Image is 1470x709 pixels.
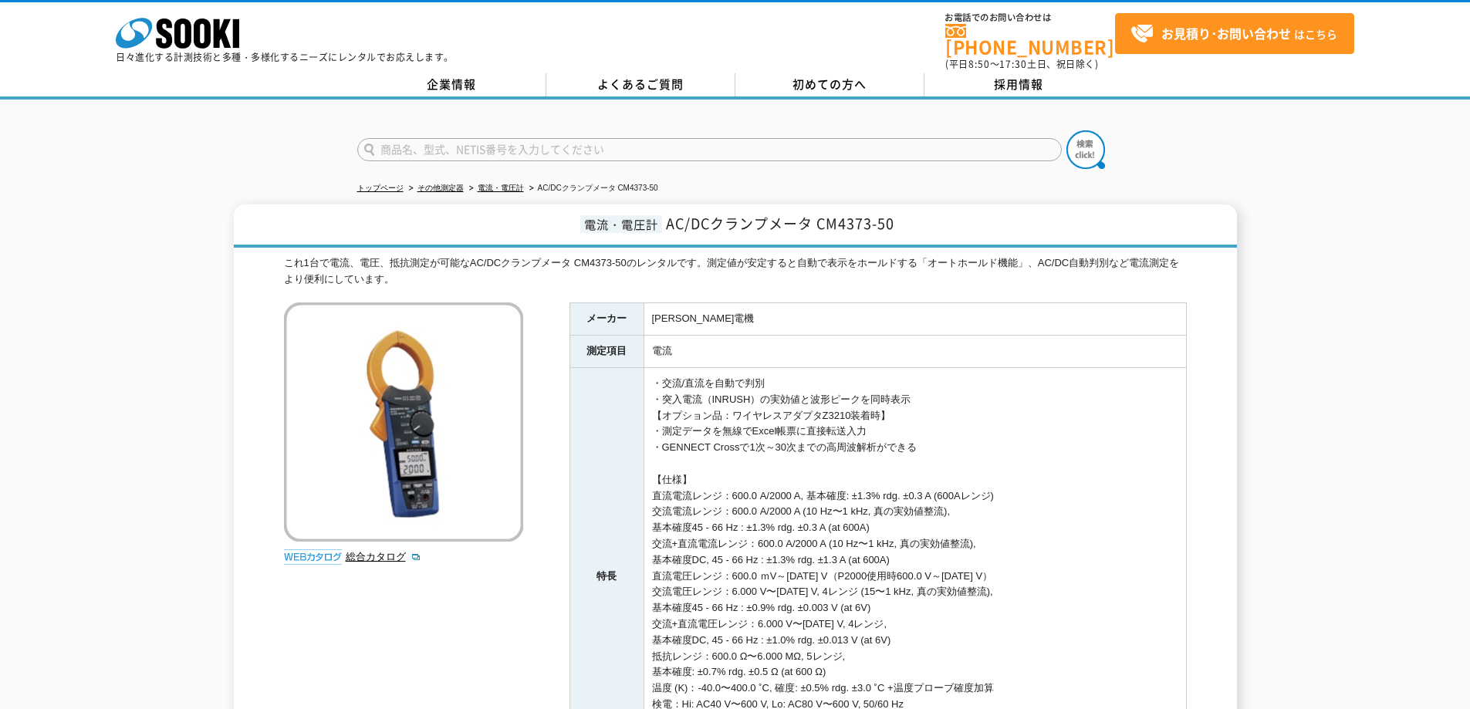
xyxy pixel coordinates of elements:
[945,57,1098,71] span: (平日 ～ 土日、祝日除く)
[357,73,546,96] a: 企業情報
[526,181,658,197] li: AC/DCクランプメータ CM4373-50
[478,184,524,192] a: 電流・電圧計
[417,184,464,192] a: その他測定器
[968,57,990,71] span: 8:50
[1161,24,1291,42] strong: お見積り･お問い合わせ
[924,73,1113,96] a: 採用情報
[357,138,1062,161] input: 商品名、型式、NETIS番号を入力してください
[999,57,1027,71] span: 17:30
[644,336,1186,368] td: 電流
[1115,13,1354,54] a: お見積り･お問い合わせはこちら
[1130,22,1337,46] span: はこちら
[644,303,1186,336] td: [PERSON_NAME]電機
[792,76,867,93] span: 初めての方へ
[1066,130,1105,169] img: btn_search.png
[735,73,924,96] a: 初めての方へ
[546,73,735,96] a: よくあるご質問
[284,255,1187,288] div: これ1台で電流、電圧、抵抗測定が可能なAC/DCクランプメータ CM4373-50のレンタルです。測定値が安定すると自動で表示をホールドする「オートホールド機能」、AC/DC自動判別など電流測定...
[116,52,454,62] p: 日々進化する計測技術と多種・多様化するニーズにレンタルでお応えします。
[569,336,644,368] th: 測定項目
[666,213,894,234] span: AC/DCクランプメータ CM4373-50
[284,549,342,565] img: webカタログ
[580,215,662,233] span: 電流・電圧計
[569,303,644,336] th: メーカー
[945,13,1115,22] span: お電話でのお問い合わせは
[357,184,404,192] a: トップページ
[945,24,1115,56] a: [PHONE_NUMBER]
[346,551,421,562] a: 総合カタログ
[284,302,523,542] img: AC/DCクランプメータ CM4373-50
